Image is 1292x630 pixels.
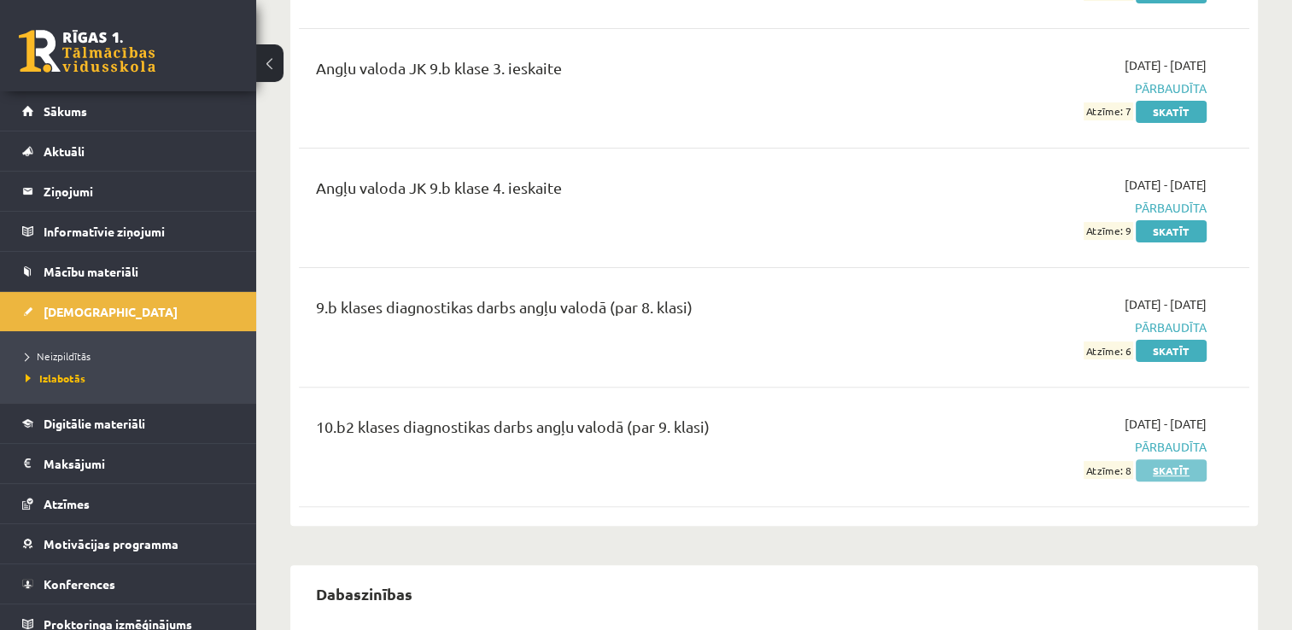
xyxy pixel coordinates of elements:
a: [DEMOGRAPHIC_DATA] [22,292,235,331]
a: Sākums [22,91,235,131]
span: [DATE] - [DATE] [1125,56,1207,74]
div: 10.b2 klases diagnostikas darbs angļu valodā (par 9. klasi) [316,415,901,446]
a: Rīgas 1. Tālmācības vidusskola [19,30,155,73]
a: Neizpildītās [26,348,239,364]
span: Neizpildītās [26,349,91,363]
a: Informatīvie ziņojumi [22,212,235,251]
span: Pārbaudīta [927,318,1207,336]
span: Digitālie materiāli [44,416,145,431]
span: Atzīme: 8 [1084,461,1133,479]
span: Atzīme: 6 [1084,341,1133,359]
span: Sākums [44,103,87,119]
legend: Ziņojumi [44,172,235,211]
span: Motivācijas programma [44,536,178,551]
span: Atzīmes [44,496,90,511]
span: [DATE] - [DATE] [1125,415,1207,433]
span: [DATE] - [DATE] [1125,295,1207,313]
div: Angļu valoda JK 9.b klase 3. ieskaite [316,56,901,88]
a: Skatīt [1136,220,1207,242]
span: Pārbaudīta [927,199,1207,217]
a: Ziņojumi [22,172,235,211]
div: Angļu valoda JK 9.b klase 4. ieskaite [316,176,901,207]
span: [DEMOGRAPHIC_DATA] [44,304,178,319]
span: Mācību materiāli [44,264,138,279]
span: Izlabotās [26,371,85,385]
span: Pārbaudīta [927,438,1207,456]
legend: Maksājumi [44,444,235,483]
span: Pārbaudīta [927,79,1207,97]
a: Skatīt [1136,459,1207,481]
a: Aktuāli [22,131,235,171]
a: Izlabotās [26,370,239,386]
a: Skatīt [1136,101,1207,123]
legend: Informatīvie ziņojumi [44,212,235,251]
a: Mācību materiāli [22,252,235,291]
a: Motivācijas programma [22,524,235,563]
span: Atzīme: 9 [1084,222,1133,240]
a: Skatīt [1136,340,1207,362]
a: Maksājumi [22,444,235,483]
a: Atzīmes [22,484,235,523]
span: Atzīme: 7 [1084,102,1133,120]
span: Konferences [44,576,115,592]
div: 9.b klases diagnostikas darbs angļu valodā (par 8. klasi) [316,295,901,327]
span: Aktuāli [44,143,85,159]
h2: Dabaszinības [299,574,430,614]
a: Digitālie materiāli [22,404,235,443]
a: Konferences [22,564,235,604]
span: [DATE] - [DATE] [1125,176,1207,194]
